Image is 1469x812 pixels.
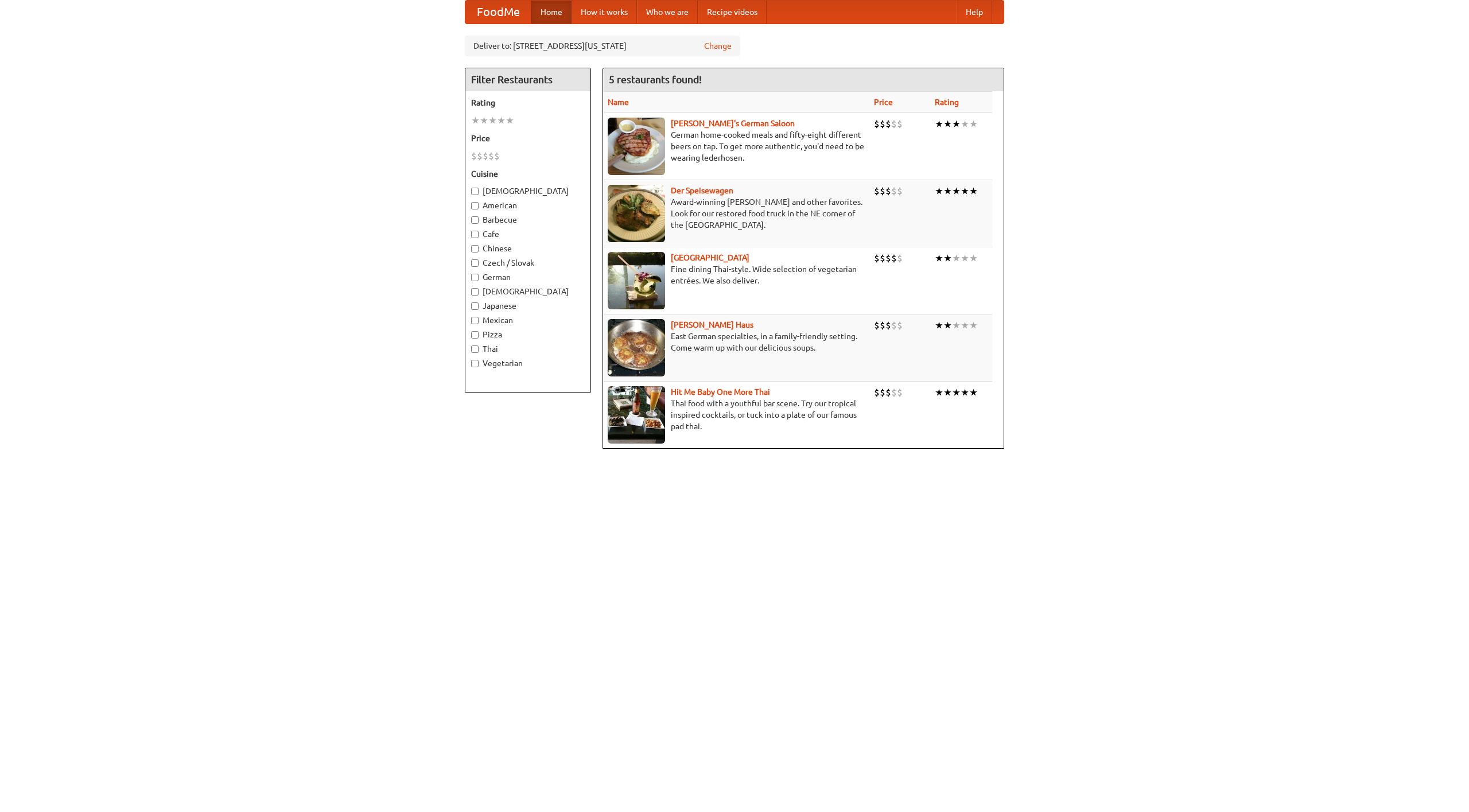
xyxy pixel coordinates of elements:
b: Der Speisewagen [671,186,733,195]
li: $ [891,252,897,265]
input: American [471,202,479,209]
img: speisewagen.jpg [608,185,665,242]
li: ★ [969,252,978,265]
li: ★ [961,252,969,265]
h5: Rating [471,97,585,108]
li: ★ [935,252,943,265]
li: $ [880,252,885,265]
label: Thai [471,343,585,355]
a: Who we are [637,1,698,24]
label: Mexican [471,314,585,326]
p: Fine dining Thai-style. Wide selection of vegetarian entrées. We also deliver. [608,263,865,286]
a: Rating [935,98,959,107]
li: ★ [471,114,480,127]
li: ★ [943,386,952,399]
li: ★ [952,118,961,130]
input: German [471,274,479,281]
li: ★ [969,185,978,197]
li: $ [874,118,880,130]
li: ★ [969,118,978,130]
p: East German specialties, in a family-friendly setting. Come warm up with our delicious soups. [608,331,865,353]
li: ★ [488,114,497,127]
li: $ [897,386,903,399]
input: Vegetarian [471,360,479,367]
a: [PERSON_NAME]'s German Saloon [671,119,795,128]
a: How it works [572,1,637,24]
label: Vegetarian [471,358,585,369]
li: ★ [935,319,943,332]
input: Barbecue [471,216,479,224]
a: [PERSON_NAME] Haus [671,320,753,329]
li: $ [885,118,891,130]
div: Deliver to: [STREET_ADDRESS][US_STATE] [465,36,740,56]
input: Cafe [471,231,479,238]
li: ★ [943,319,952,332]
label: [DEMOGRAPHIC_DATA] [471,185,585,197]
li: $ [880,185,885,197]
li: ★ [952,319,961,332]
input: [DEMOGRAPHIC_DATA] [471,288,479,296]
li: $ [885,386,891,399]
input: Chinese [471,245,479,252]
h5: Cuisine [471,168,585,180]
li: $ [874,185,880,197]
label: Japanese [471,300,585,312]
li: $ [874,252,880,265]
li: $ [897,118,903,130]
li: ★ [943,185,952,197]
li: ★ [961,386,969,399]
h4: Filter Restaurants [465,68,590,91]
li: $ [885,185,891,197]
a: Name [608,98,629,107]
li: $ [874,386,880,399]
li: ★ [943,118,952,130]
a: FoodMe [465,1,531,24]
input: Thai [471,345,479,353]
a: [GEOGRAPHIC_DATA] [671,253,749,262]
li: $ [891,118,897,130]
li: ★ [935,386,943,399]
a: Help [957,1,992,24]
input: Japanese [471,302,479,310]
a: Hit Me Baby One More Thai [671,387,770,397]
li: $ [471,150,477,162]
img: babythai.jpg [608,386,665,444]
img: satay.jpg [608,252,665,309]
li: ★ [497,114,506,127]
li: $ [494,150,500,162]
li: $ [897,319,903,332]
li: ★ [935,118,943,130]
li: ★ [961,118,969,130]
li: $ [880,319,885,332]
li: ★ [961,185,969,197]
li: ★ [943,252,952,265]
a: Recipe videos [698,1,767,24]
li: ★ [952,252,961,265]
label: Chinese [471,243,585,254]
img: esthers.jpg [608,118,665,175]
input: Pizza [471,331,479,339]
li: $ [880,118,885,130]
li: $ [897,252,903,265]
li: ★ [480,114,488,127]
ng-pluralize: 5 restaurants found! [609,74,702,85]
li: $ [885,252,891,265]
label: Czech / Slovak [471,257,585,269]
label: Barbecue [471,214,585,226]
li: $ [885,319,891,332]
li: $ [891,319,897,332]
a: Home [531,1,572,24]
li: $ [891,386,897,399]
h5: Price [471,133,585,144]
label: American [471,200,585,211]
input: [DEMOGRAPHIC_DATA] [471,188,479,195]
li: ★ [952,386,961,399]
p: Award-winning [PERSON_NAME] and other favorites. Look for our restored food truck in the NE corne... [608,196,865,231]
li: ★ [935,185,943,197]
li: ★ [506,114,514,127]
li: $ [891,185,897,197]
li: $ [483,150,488,162]
p: Thai food with a youthful bar scene. Try our tropical inspired cocktails, or tuck into a plate of... [608,398,865,432]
